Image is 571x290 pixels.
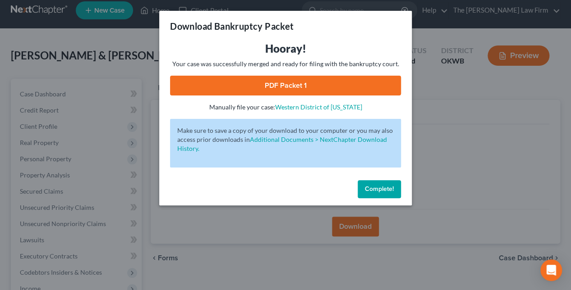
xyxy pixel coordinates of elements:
p: Manually file your case: [170,103,401,112]
a: Western District of [US_STATE] [275,103,362,111]
a: PDF Packet 1 [170,76,401,95]
span: Complete! [365,185,394,193]
p: Your case was successfully merged and ready for filing with the bankruptcy court. [170,59,401,68]
h3: Download Bankruptcy Packet [170,20,294,32]
p: Make sure to save a copy of your download to your computer or you may also access prior downloads in [177,126,394,153]
button: Complete! [358,180,401,198]
div: Open Intercom Messenger [540,259,562,281]
a: Additional Documents > NextChapter Download History. [177,136,387,152]
h3: Hooray! [170,41,401,56]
